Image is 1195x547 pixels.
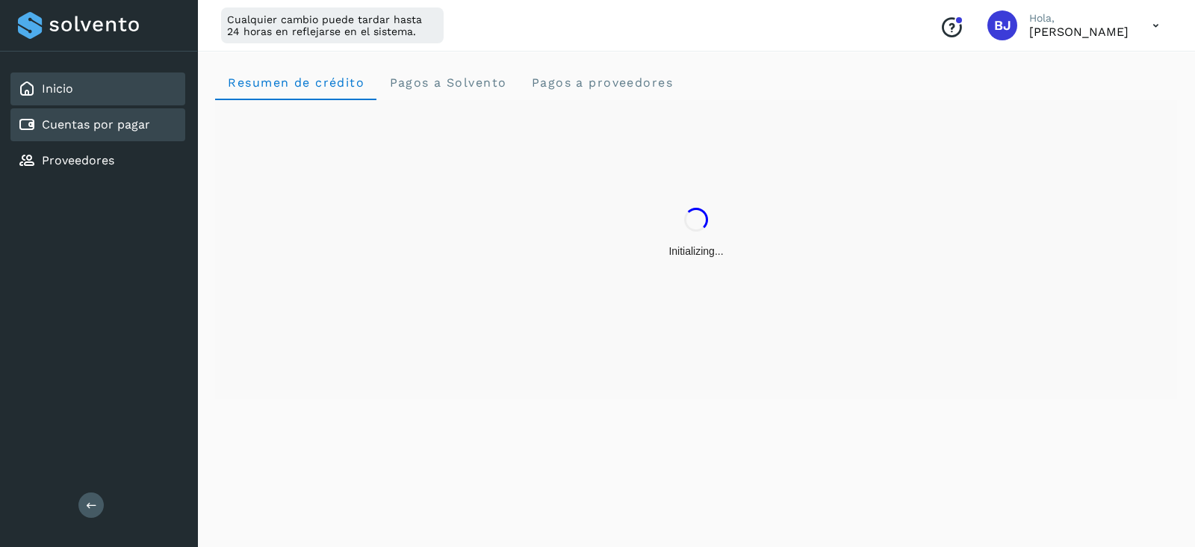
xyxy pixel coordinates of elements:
span: Pagos a Solvento [388,75,506,90]
span: Resumen de crédito [227,75,364,90]
p: Hola, [1029,12,1129,25]
a: Inicio [42,81,73,96]
div: Cuentas por pagar [10,108,185,141]
a: Proveedores [42,153,114,167]
div: Proveedores [10,144,185,177]
div: Inicio [10,72,185,105]
span: Pagos a proveedores [530,75,673,90]
div: Cualquier cambio puede tardar hasta 24 horas en reflejarse en el sistema. [221,7,444,43]
p: Brayant Javier Rocha Martinez [1029,25,1129,39]
a: Cuentas por pagar [42,117,150,132]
